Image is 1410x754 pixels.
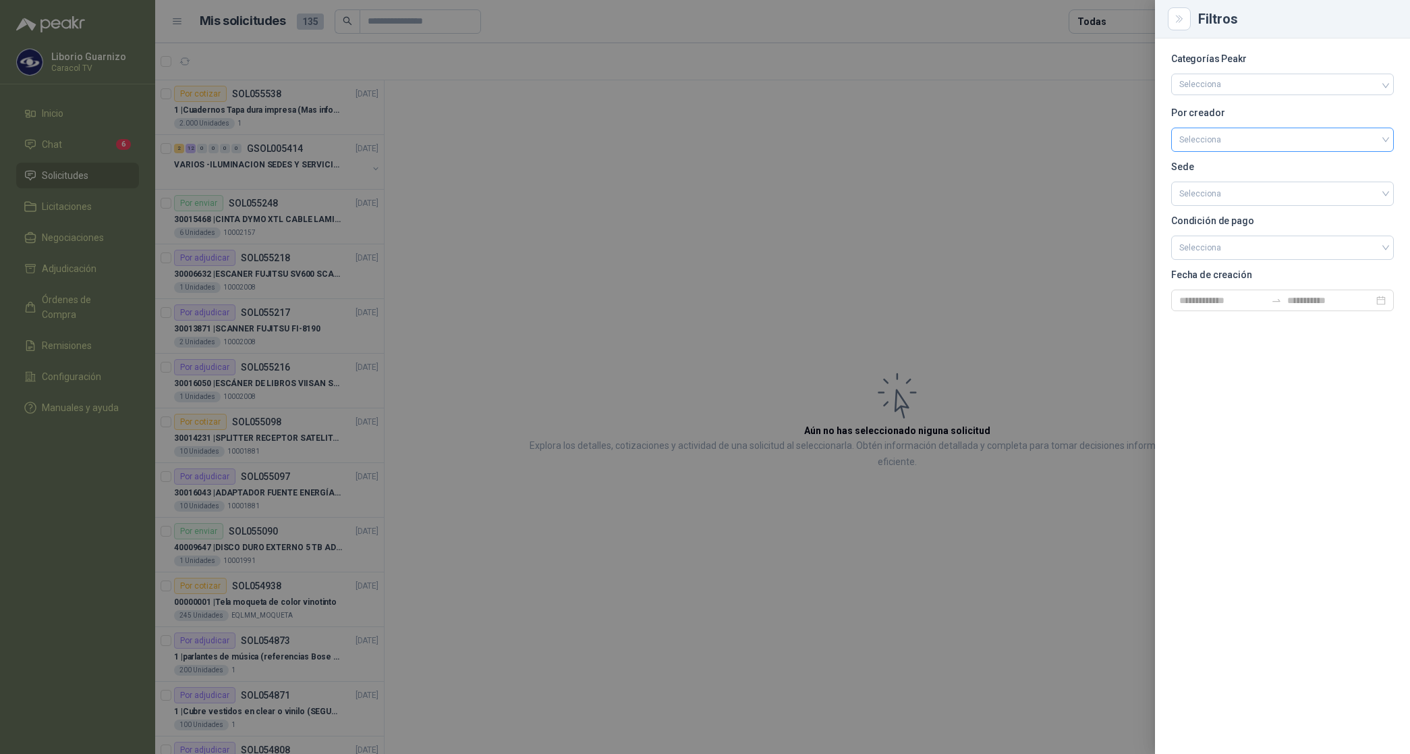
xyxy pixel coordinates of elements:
div: Filtros [1198,12,1394,26]
button: Close [1171,11,1187,27]
p: Sede [1171,163,1394,171]
span: to [1271,295,1282,306]
p: Por creador [1171,109,1394,117]
p: Categorías Peakr [1171,55,1394,63]
span: swap-right [1271,295,1282,306]
p: Fecha de creación [1171,271,1394,279]
p: Condición de pago [1171,217,1394,225]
